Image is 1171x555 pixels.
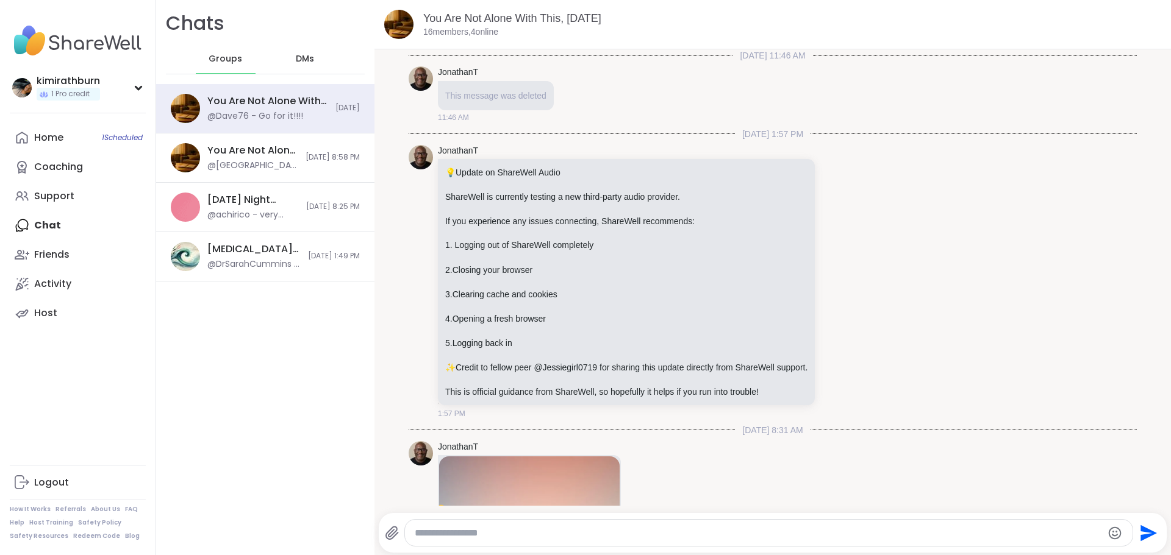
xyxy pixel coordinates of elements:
[12,78,32,97] img: kimirathburn
[207,209,299,221] div: @achirico - very good thank you for having me
[73,532,120,540] a: Redeem Code
[445,386,808,398] p: This is official guidance from ShareWell, so hopefully it helps if you run into trouble!
[438,441,478,453] a: JonathanT
[51,89,90,99] span: 1 Pro credit
[171,94,200,123] img: You Are Not Alone With This, Sep 11
[10,468,146,497] a: Logout
[34,189,74,203] div: Support
[308,251,360,261] span: [DATE] 1:49 PM
[306,152,360,163] span: [DATE] 8:58 PM
[10,19,146,62] img: ShareWell Nav Logo
[34,160,83,174] div: Coaching
[409,145,433,169] img: https://sharewell-space-live.sfo3.digitaloceanspaces.com/user-generated/0e2c5150-e31e-4b6a-957d-4...
[10,240,146,269] a: Friends
[423,26,498,38] p: 16 members, 4 online
[445,168,456,177] span: 💡
[29,518,73,527] a: Host Training
[409,66,433,91] img: https://sharewell-space-live.sfo3.digitaloceanspaces.com/user-generated/0e2c5150-e31e-4b6a-957d-4...
[445,361,808,373] p: Credit to fellow peer @Jessiegirl0719 for sharing this update directly from ShareWell support.
[34,306,57,320] div: Host
[56,505,86,514] a: Referrals
[1108,526,1122,540] button: Emoji picker
[10,518,24,527] a: Help
[10,182,146,211] a: Support
[125,532,140,540] a: Blog
[207,242,301,256] div: [MEDICAL_DATA], PCOS, PMDD Support & Empowerment, [DATE]
[209,53,242,65] span: Groups
[10,532,68,540] a: Safety Resources
[445,166,808,179] p: Update on ShareWell Audio
[445,362,456,372] span: ✨
[735,128,811,140] span: [DATE] 1:57 PM
[438,112,469,123] span: 11:46 AM
[438,145,478,157] a: JonathanT
[125,505,138,514] a: FAQ
[10,123,146,152] a: Home1Scheduled
[438,66,478,79] a: JonathanT
[735,424,810,436] span: [DATE] 8:31 AM
[207,258,301,270] div: @DrSarahCummins - [URL][DOMAIN_NAME]
[78,518,121,527] a: Safety Policy
[296,53,314,65] span: DMs
[10,505,51,514] a: How It Works
[335,103,360,113] span: [DATE]
[10,152,146,182] a: Coaching
[34,131,63,144] div: Home
[34,248,70,261] div: Friends
[732,49,812,62] span: [DATE] 11:46 AM
[445,313,808,325] p: 4.Opening a fresh browser
[34,476,69,489] div: Logout
[171,143,200,172] img: You Are Not Alone With This, Sep 09
[438,408,465,419] span: 1:57 PM
[445,191,808,203] p: ShareWell is currently testing a new third-party audio provider.
[445,288,808,300] p: 3.Clearing cache and cookies
[10,269,146,299] a: Activity
[1133,519,1161,546] button: Send
[445,215,808,227] p: If you experience any issues connecting, ShareWell recommends:
[445,337,808,349] p: 5.Logging back in
[207,94,328,108] div: You Are Not Alone With This, [DATE]
[10,299,146,328] a: Host
[445,264,808,276] p: 2.Closing your browser
[91,505,120,514] a: About Us
[409,441,433,465] img: https://sharewell-space-live.sfo3.digitaloceanspaces.com/user-generated/0e2c5150-e31e-4b6a-957d-4...
[423,12,601,24] a: You Are Not Alone With This, [DATE]
[306,202,360,212] span: [DATE] 8:25 PM
[37,74,100,88] div: kimirathburn
[102,133,143,143] span: 1 Scheduled
[384,10,414,39] img: You Are Not Alone With This, Sep 11
[445,239,808,252] li: Logging out of ShareWell completely
[207,193,299,207] div: [DATE] Night Check-In / Let-Out, [DATE]
[171,193,200,222] img: Monday Night Check-In / Let-Out, Sep 08
[207,110,303,122] div: @Dave76 - Go for it!!!!
[415,527,1103,539] textarea: Type your message
[207,160,298,172] div: @[GEOGRAPHIC_DATA] - Thanks everyone that shared. We will all be OK. [PERSON_NAME] hang in there.
[171,242,200,271] img: Endometriosis, PCOS, PMDD Support & Empowerment, Sep 08
[207,144,298,157] div: You Are Not Alone With This, [DATE]
[445,91,546,101] span: This message was deleted
[34,277,71,291] div: Activity
[166,10,224,37] h1: Chats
